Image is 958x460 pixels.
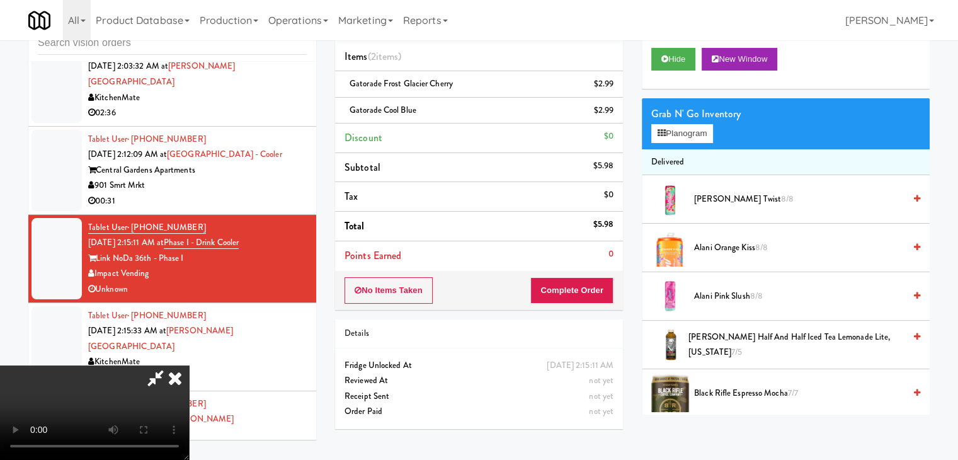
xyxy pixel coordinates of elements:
div: Link NoDa 36th - Phase I [88,251,307,267]
div: Alani Orange Kiss8/8 [689,240,920,256]
input: Search vision orders [38,32,307,55]
span: [DATE] 2:15:11 AM at [88,236,164,248]
span: 7/7 [788,387,798,399]
span: not yet [589,405,613,417]
a: Tablet User· [PHONE_NUMBER] [88,221,206,234]
li: Tablet User· [PHONE_NUMBER][DATE] 2:15:33 AM at[PERSON_NAME][GEOGRAPHIC_DATA]KitchenMate00:06 [28,303,316,391]
li: Tablet User· [PHONE_NUMBER][DATE] 2:12:09 AM at[GEOGRAPHIC_DATA] - CoolerCentral Gardens Apartmen... [28,127,316,215]
div: [DATE] 2:15:11 AM [547,358,613,374]
div: $2.99 [594,103,614,118]
div: Alani Pink Slush8/8 [689,289,920,304]
span: Subtotal [345,160,380,175]
div: $5.98 [593,217,614,233]
span: not yet [589,390,613,402]
button: Planogram [651,124,713,143]
span: (2 ) [368,49,402,64]
div: Receipt Sent [345,389,613,405]
span: 7/5 [731,346,742,358]
div: Grab N' Go Inventory [651,105,920,124]
div: Order Paid [345,404,613,420]
a: [PERSON_NAME][GEOGRAPHIC_DATA] [88,60,235,88]
span: Items [345,49,401,64]
div: 0 [608,246,613,262]
div: $0 [604,187,613,203]
a: Phase I - Drink Cooler [164,236,239,249]
span: 8/8 [781,193,794,205]
span: [PERSON_NAME] Half and Half Iced Tea Lemonade Lite, [US_STATE] [688,330,904,360]
button: Hide [651,48,695,71]
div: $2.99 [594,76,614,92]
span: 8/8 [755,241,768,253]
li: Tablet User· [PHONE_NUMBER][DATE] 2:03:32 AM at[PERSON_NAME][GEOGRAPHIC_DATA]KitchenMate02:36 [28,38,316,127]
div: [PERSON_NAME] Half and Half Iced Tea Lemonade Lite, [US_STATE]7/5 [683,330,920,360]
span: 8/8 [750,290,763,302]
div: $0 [604,129,613,144]
div: 00:31 [88,193,307,209]
img: Micromart [28,9,50,32]
span: Points Earned [345,248,401,263]
div: [PERSON_NAME] Twist8/8 [689,192,920,207]
span: Tax [345,189,358,204]
div: 901 Smrt Mrkt [88,178,307,193]
span: · [PHONE_NUMBER] [127,133,206,145]
span: Gatorade Frost Glacier Cherry [350,78,453,89]
span: · [PHONE_NUMBER] [127,221,206,233]
div: 00:06 [88,370,307,386]
button: New Window [702,48,777,71]
span: [DATE] 2:12:09 AM at [88,148,167,160]
div: $5.98 [593,158,614,174]
span: Total [345,219,365,233]
a: [GEOGRAPHIC_DATA] - Cooler [167,148,282,160]
span: not yet [589,374,613,386]
a: Tablet User· [PHONE_NUMBER] [88,133,206,145]
div: Unknown [88,282,307,297]
div: Impact Vending [88,266,307,282]
li: Tablet User· [PHONE_NUMBER][DATE] 2:15:11 AM atPhase I - Drink CoolerLink NoDa 36th - Phase IImpa... [28,215,316,303]
div: Fridge Unlocked At [345,358,613,374]
span: Gatorade Cool Blue [350,104,416,116]
button: No Items Taken [345,277,433,304]
div: KitchenMate [88,90,307,106]
div: KitchenMate [88,354,307,370]
a: [PERSON_NAME][GEOGRAPHIC_DATA] [88,325,233,352]
span: [DATE] 2:03:32 AM at [88,60,168,72]
span: Discount [345,130,382,145]
span: [PERSON_NAME] Twist [694,192,904,207]
span: Alani Pink Slush [694,289,904,304]
div: Reviewed At [345,373,613,389]
a: Tablet User· [PHONE_NUMBER] [88,309,206,321]
div: 02:36 [88,105,307,121]
span: Black Rifle Espresso Mocha [694,386,904,401]
span: [DATE] 2:15:33 AM at [88,325,166,336]
div: Black Rifle Espresso Mocha7/7 [689,386,920,401]
span: · [PHONE_NUMBER] [127,309,206,321]
ng-pluralize: items [376,49,399,64]
div: Central Gardens Apartments [88,163,307,178]
div: Details [345,326,613,342]
span: Alani Orange Kiss [694,240,904,256]
li: Delivered [642,149,930,176]
button: Complete Order [530,277,613,304]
